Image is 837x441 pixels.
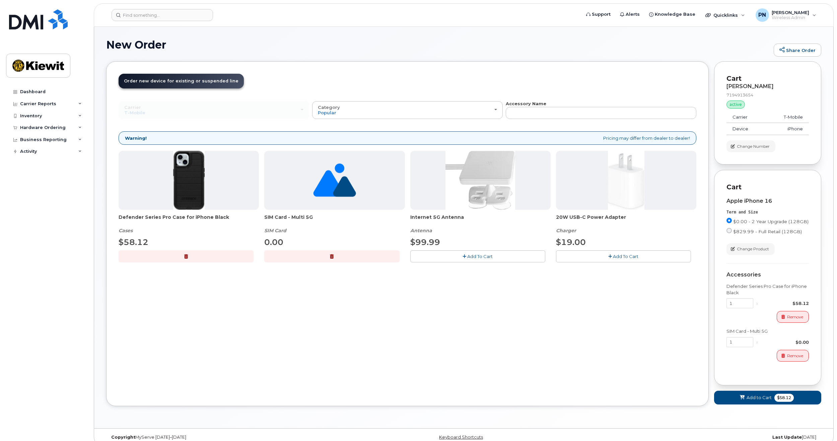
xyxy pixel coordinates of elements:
[583,435,821,440] div: [DATE]
[608,151,644,210] img: apple20w.jpg
[726,111,765,123] td: Carrier
[726,74,809,83] p: Cart
[264,237,283,247] span: 0.00
[774,44,821,57] a: Share Order
[556,228,576,234] em: Charger
[726,283,809,296] div: Defender Series Pro Case for iPhone Black
[726,328,809,334] div: SIM Card - Multi 5G
[556,214,696,227] span: 20W USB-C Power Adapter
[737,143,770,149] span: Change Number
[772,435,802,440] strong: Last Update
[445,151,515,210] img: TMobile_5G_Ant.png
[125,135,147,141] strong: Warning!
[264,228,286,234] em: SIM Card
[467,254,493,259] span: Add To Cart
[264,214,405,227] span: SIM Card - Multi 5G
[714,391,821,404] button: Add to Cart $58.12
[726,209,809,215] div: Term and Size
[726,83,809,89] div: [PERSON_NAME]
[761,339,809,345] div: $0.00
[726,92,809,98] div: 7194913654
[556,237,586,247] span: $19.00
[106,435,345,440] div: MyServe [DATE]–[DATE]
[410,214,551,227] span: Internet 5G Antenna
[726,198,809,204] div: Apple iPhone 16
[264,214,405,234] div: SIM Card - Multi 5G
[119,237,148,247] span: $58.12
[777,350,809,362] button: Remove
[774,394,794,402] span: $58.12
[761,300,809,307] div: $58.12
[410,250,545,262] button: Add To Cart
[318,105,340,110] span: Category
[726,243,775,255] button: Change Product
[313,151,356,210] img: no_image_found-2caef05468ed5679b831cfe6fc140e25e0c280774317ffc20a367ab7fd17291e.png
[777,311,809,323] button: Remove
[613,254,638,259] span: Add To Cart
[318,110,336,115] span: Popular
[733,229,802,234] span: $829.99 - Full Retail (128GB)
[410,214,551,234] div: Internet 5G Antenna
[808,412,832,436] iframe: Messenger Launcher
[106,39,770,51] h1: New Order
[173,151,205,210] img: defenderiphone14.png
[726,218,732,223] input: $0.00 - 2 Year Upgrade (128GB)
[726,101,745,109] div: active
[726,228,732,233] input: $829.99 - Full Retail (128GB)
[765,123,809,135] td: iPhone
[765,111,809,123] td: T-Mobile
[410,228,432,234] em: Antenna
[312,101,503,119] button: Category Popular
[506,101,546,106] strong: Accessory Name
[124,78,238,83] span: Order new device for existing or suspended line
[439,435,483,440] a: Keyboard Shortcuts
[787,353,803,359] span: Remove
[119,228,133,234] em: Cases
[726,140,775,152] button: Change Number
[111,435,135,440] strong: Copyright
[737,246,769,252] span: Change Product
[747,394,772,401] span: Add to Cart
[787,314,803,320] span: Remove
[556,250,691,262] button: Add To Cart
[119,214,259,234] div: Defender Series Pro Case for iPhone Black
[410,237,440,247] span: $99.99
[733,219,809,224] span: $0.00 - 2 Year Upgrade (128GB)
[119,214,259,227] span: Defender Series Pro Case for iPhone Black
[726,182,809,192] p: Cart
[119,131,696,145] div: Pricing may differ from dealer to dealer!
[556,214,696,234] div: 20W USB-C Power Adapter
[726,272,809,278] div: Accessories
[753,300,761,307] div: x
[753,339,761,345] div: x
[726,123,765,135] td: Device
